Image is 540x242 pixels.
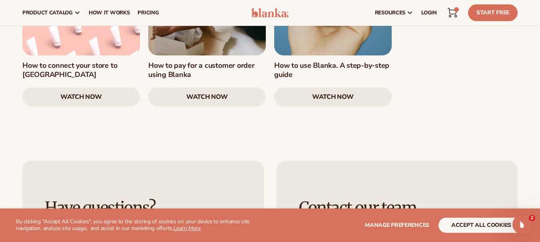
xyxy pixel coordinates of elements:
[148,87,266,106] a: watch now
[365,221,429,229] span: Manage preferences
[512,215,532,234] iframe: Intercom live chat
[529,215,535,221] span: 2
[421,10,437,16] span: LOGIN
[148,61,266,80] h3: How to pay for a customer order using Blanka
[16,218,267,232] p: By clicking "Accept All Cookies", you agree to the storing of cookies on your device to enhance s...
[468,4,518,21] a: Start Free
[22,61,140,80] h3: How to connect your store to [GEOGRAPHIC_DATA]
[45,199,241,216] h3: Have questions?
[89,10,130,16] span: How It Works
[274,61,392,80] h3: How to use Blanka. A step-by-step guide
[22,87,140,106] a: watch now
[251,8,289,18] img: logo
[274,87,392,106] a: watch now
[22,10,73,16] span: product catalog
[299,199,496,216] h3: Contact our team
[173,224,201,232] a: Learn More
[375,10,405,16] span: resources
[438,218,524,233] button: accept all cookies
[137,10,159,16] span: pricing
[365,218,429,233] button: Manage preferences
